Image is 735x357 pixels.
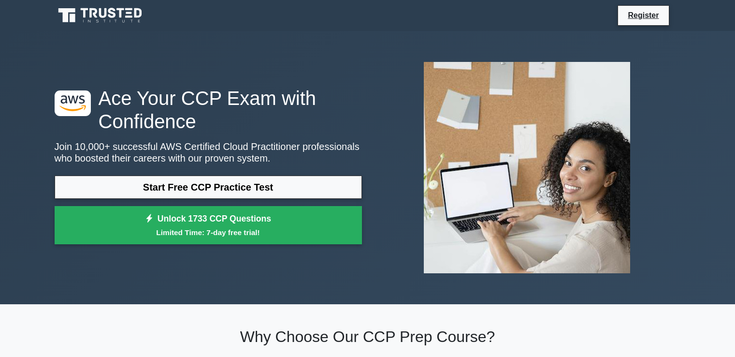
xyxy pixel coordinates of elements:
[55,206,362,245] a: Unlock 1733 CCP QuestionsLimited Time: 7-day free trial!
[55,141,362,164] p: Join 10,000+ successful AWS Certified Cloud Practitioner professionals who boosted their careers ...
[67,227,350,238] small: Limited Time: 7-day free trial!
[55,87,362,133] h1: Ace Your CCP Exam with Confidence
[55,176,362,199] a: Start Free CCP Practice Test
[55,327,681,346] h2: Why Choose Our CCP Prep Course?
[622,9,664,21] a: Register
